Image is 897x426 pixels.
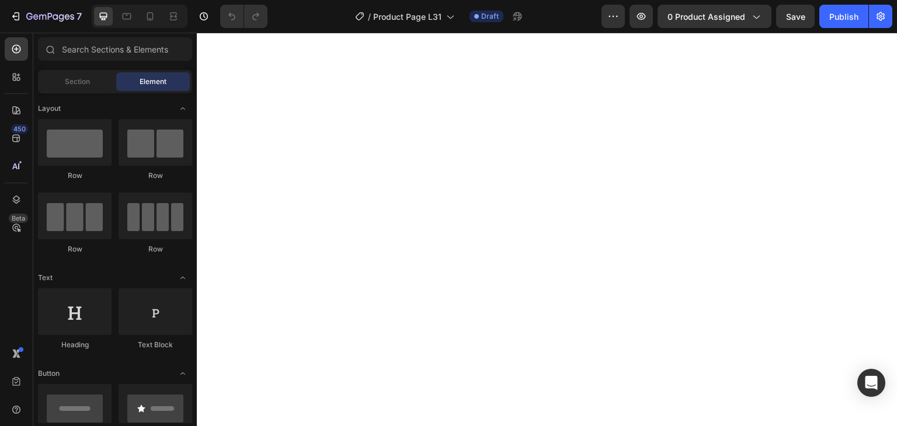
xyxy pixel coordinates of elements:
[173,364,192,383] span: Toggle open
[829,11,858,23] div: Publish
[38,368,60,379] span: Button
[9,214,28,223] div: Beta
[65,76,90,87] span: Section
[776,5,815,28] button: Save
[220,5,267,28] div: Undo/Redo
[11,124,28,134] div: 450
[119,170,192,181] div: Row
[38,103,61,114] span: Layout
[373,11,441,23] span: Product Page L31
[38,340,112,350] div: Heading
[119,244,192,254] div: Row
[819,5,868,28] button: Publish
[481,11,499,22] span: Draft
[38,244,112,254] div: Row
[38,37,192,61] input: Search Sections & Elements
[5,5,87,28] button: 7
[857,369,885,397] div: Open Intercom Messenger
[38,273,53,283] span: Text
[786,12,805,22] span: Save
[368,11,371,23] span: /
[119,340,192,350] div: Text Block
[140,76,166,87] span: Element
[658,5,771,28] button: 0 product assigned
[197,33,897,426] iframe: Design area
[173,268,192,287] span: Toggle open
[173,99,192,118] span: Toggle open
[667,11,745,23] span: 0 product assigned
[38,170,112,181] div: Row
[77,9,82,23] p: 7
